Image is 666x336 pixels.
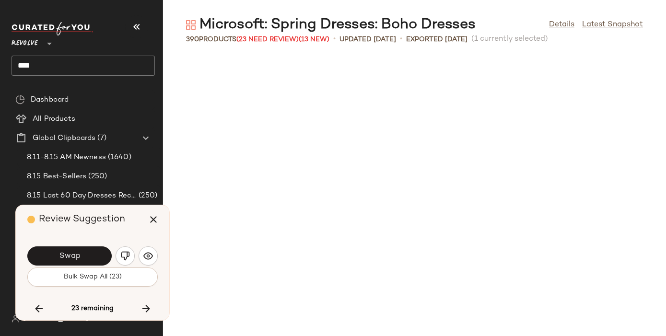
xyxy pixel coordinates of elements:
img: svg%3e [143,251,153,261]
span: (1640) [106,152,131,163]
img: svg%3e [15,95,25,104]
img: svg%3e [186,20,196,30]
span: 23 remaining [71,304,114,313]
p: updated [DATE] [339,35,396,45]
img: cfy_white_logo.C9jOOHJF.svg [12,22,93,35]
span: (250) [137,190,157,201]
span: (250) [86,171,107,182]
span: 8.15 Best-Sellers [27,171,86,182]
span: 8.15 Last 60 Day Dresses Receipt [27,190,137,201]
div: Microsoft: Spring Dresses: Boho Dresses [186,15,476,35]
span: 8.11-8.15 AM Newness [27,152,106,163]
p: Exported [DATE] [406,35,467,45]
img: svg%3e [120,251,130,261]
span: • [400,34,402,45]
button: Swap [27,246,112,266]
span: • [333,34,336,45]
span: Bulk Swap All (23) [63,273,122,281]
span: Swap [58,252,80,261]
span: (1 currently selected) [471,34,548,45]
a: Details [549,19,574,31]
span: Review Suggestion [39,214,125,224]
img: svg%3e [12,315,19,323]
span: Global Clipboards [33,133,95,144]
span: (23 Need Review) [236,36,299,43]
span: Revolve [12,33,38,50]
span: (13 New) [299,36,329,43]
a: Latest Snapshot [582,19,643,31]
button: Bulk Swap All (23) [27,267,158,287]
span: (7) [95,133,106,144]
span: Dashboard [31,94,69,105]
div: Products [186,35,329,45]
span: All Products [33,114,75,125]
span: 390 [186,36,199,43]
